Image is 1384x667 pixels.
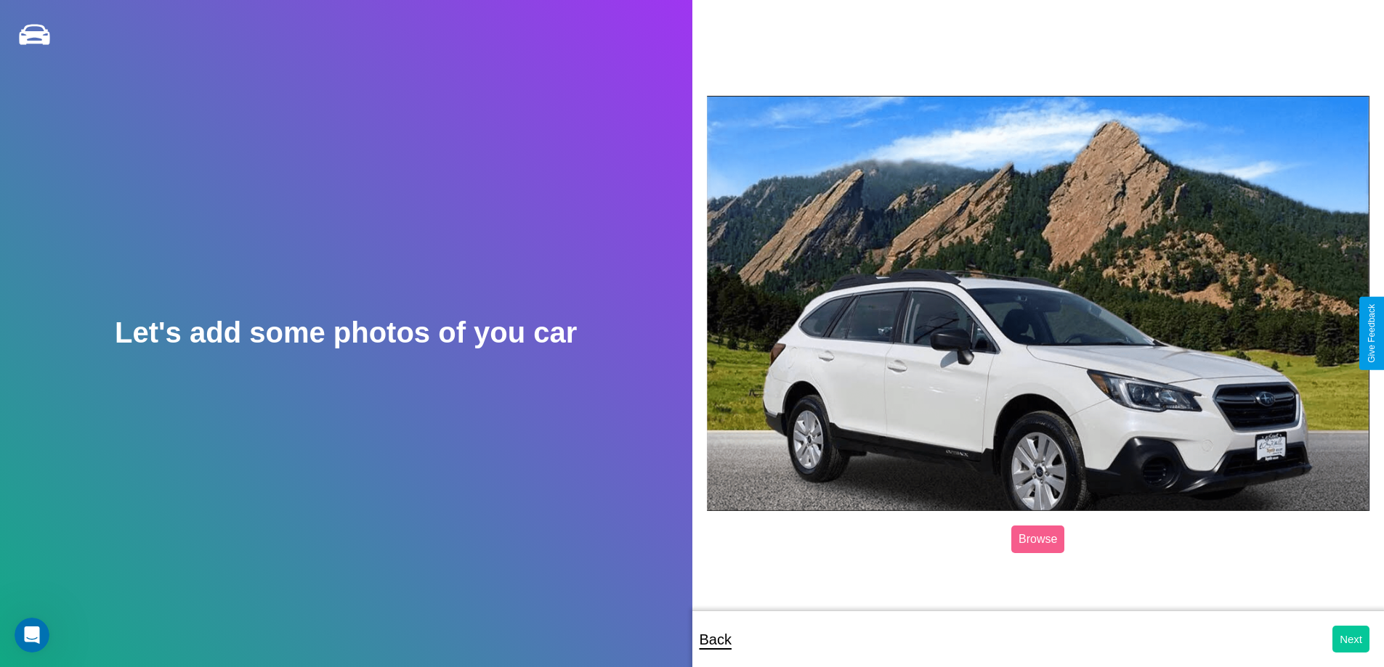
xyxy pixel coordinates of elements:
div: Give Feedback [1367,304,1377,363]
h2: Let's add some photos of you car [115,316,577,349]
p: Back [700,626,732,652]
button: Next [1332,626,1369,652]
label: Browse [1011,525,1064,553]
iframe: Intercom live chat [15,618,49,652]
img: posted [707,96,1370,511]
